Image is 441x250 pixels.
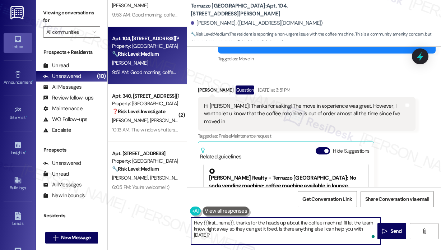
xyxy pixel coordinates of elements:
div: Residents [36,212,107,219]
div: Question [236,85,255,94]
span: Maintenance request [231,133,271,139]
span: • [26,114,27,119]
div: Property: [GEOGRAPHIC_DATA] [112,42,178,50]
div: (10) [95,71,107,82]
span: New Message [61,234,90,241]
div: Tagged as: [218,54,436,64]
span: [PERSON_NAME] [150,117,186,124]
button: Get Conversation Link [298,191,357,207]
div: [DATE] at 3:51 PM [256,86,290,94]
button: New Message [45,232,98,244]
span: Get Conversation Link [302,195,352,203]
textarea: To enrich screen reader interactions, please activate Accessibility in Grammarly extension settings [191,218,381,245]
div: Unread [43,170,69,178]
div: [PERSON_NAME] [198,85,416,97]
div: Apt. 104, [STREET_ADDRESS][PERSON_NAME] [112,35,178,42]
span: [PERSON_NAME] [112,60,148,66]
i:  [382,228,387,234]
div: All Messages [43,181,82,189]
div: Apt. [STREET_ADDRESS] [112,150,178,157]
div: 6:05 PM: You're welcome! :) [112,184,169,190]
div: Property: [GEOGRAPHIC_DATA] [112,157,178,165]
div: Escalate [43,126,71,134]
div: Unread [43,62,69,69]
span: Move in [239,56,254,62]
div: All Messages [43,83,82,91]
span: : The resident is reporting a non-urgent issue with the coffee machine. This is a community ameni... [191,31,441,46]
span: Send [390,227,401,235]
span: • [32,79,33,84]
span: [PERSON_NAME] [112,175,150,181]
strong: 🔧 Risk Level: Medium [112,166,159,172]
i:  [422,228,427,234]
span: • [25,149,26,154]
i:  [53,235,58,241]
div: Apt. 340, [STREET_ADDRESS][PERSON_NAME] [112,92,178,100]
a: Insights • [4,139,32,158]
strong: 🔧 Risk Level: Medium [191,31,229,37]
div: Review follow-ups [43,94,93,102]
button: Share Conversation via email [361,191,434,207]
button: Send [377,223,406,239]
div: Related guidelines [200,147,242,161]
span: Share Conversation via email [365,195,429,203]
img: ResiDesk Logo [10,6,25,19]
div: 10:13 AM: The window shutters in the living room are still down--it would be great to get that fi... [112,126,350,133]
span: [PERSON_NAME] [112,117,150,124]
div: New Inbounds [43,192,85,199]
div: [PERSON_NAME]. ([EMAIL_ADDRESS][DOMAIN_NAME]) [191,19,323,27]
div: Tagged as: [198,131,416,141]
a: Buildings [4,174,32,194]
b: Terrazzo [GEOGRAPHIC_DATA]: Apt. 104, [STREET_ADDRESS][PERSON_NAME] [191,2,334,18]
strong: 🔧 Risk Level: Medium [112,51,159,57]
span: [PERSON_NAME] [150,175,186,181]
div: Unanswered [43,73,81,80]
div: Hi [PERSON_NAME]! Thanks for asking! The move in experience was great. However, I want to let u k... [204,102,404,125]
label: Viewing conversations for [43,7,100,26]
a: Site Visit • [4,104,32,123]
div: WO Follow-ups [43,116,87,123]
a: Leads [4,210,32,229]
div: Prospects [36,146,107,154]
div: Unanswered [43,159,81,167]
i:  [92,29,96,35]
a: Inbox [4,33,32,52]
input: All communities [46,26,89,38]
span: [PERSON_NAME] [112,2,148,9]
div: Maintenance [43,105,83,112]
div: Property: [GEOGRAPHIC_DATA] [112,100,178,107]
div: [PERSON_NAME] Realty - Terrazzo [GEOGRAPHIC_DATA]: No soda vending machine; coffee machine availa... [209,168,363,190]
strong: ❓ Risk Level: Investigate [112,108,165,115]
span: Praise , [219,133,231,139]
label: Hide Suggestions [333,147,369,155]
div: Prospects + Residents [36,48,107,56]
